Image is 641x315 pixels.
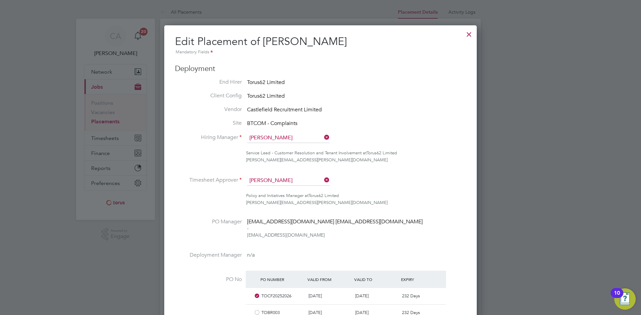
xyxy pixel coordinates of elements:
div: [DATE] [353,291,399,302]
div: PO Number [259,273,305,285]
span: Castlefield Recruitment Limited [247,106,322,113]
h3: Deployment [175,64,466,74]
span: [EMAIL_ADDRESS][DOMAIN_NAME] [EMAIL_ADDRESS][DOMAIN_NAME] [247,218,423,225]
div: Mandatory Fields [175,49,466,56]
label: Deployment Manager [175,252,242,259]
div: Expiry [399,273,446,285]
div: 10 [614,293,620,302]
div: - [247,225,423,232]
span: n/a [247,252,255,258]
div: Valid From [306,273,353,285]
div: [DATE] [306,291,353,302]
label: Timesheet Approver [175,177,242,184]
span: Edit Placement of [PERSON_NAME] [175,35,347,48]
span: [PERSON_NAME][EMAIL_ADDRESS][PERSON_NAME][DOMAIN_NAME] [246,200,388,205]
label: End Hirer [175,79,242,86]
label: Site [175,120,242,127]
label: PO Manager [175,218,242,225]
label: Hiring Manager [175,134,242,141]
div: [EMAIL_ADDRESS][DOMAIN_NAME] [247,232,423,238]
div: Valid To [353,273,399,285]
label: Vendor [175,106,242,113]
label: PO No [175,276,242,283]
span: Torus62 Limited [308,193,339,198]
label: Client Config [175,92,242,99]
div: TOCF20252026 [259,291,305,302]
span: Torus62 Limited [247,79,285,86]
span: Service Lead - Customer Resolution and Tenant Involvement at [246,150,367,156]
div: 232 Days [399,291,446,302]
span: Torus62 Limited [247,93,285,99]
div: [PERSON_NAME][EMAIL_ADDRESS][PERSON_NAME][DOMAIN_NAME] [246,157,466,164]
button: Open Resource Center, 10 new notifications [614,288,636,310]
span: Torus62 Limited [367,150,397,156]
span: Policy and Initiatives Manager at [246,193,308,198]
input: Search for... [247,133,330,143]
span: BTCOM - Complaints [247,120,297,127]
input: Search for... [247,176,330,186]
